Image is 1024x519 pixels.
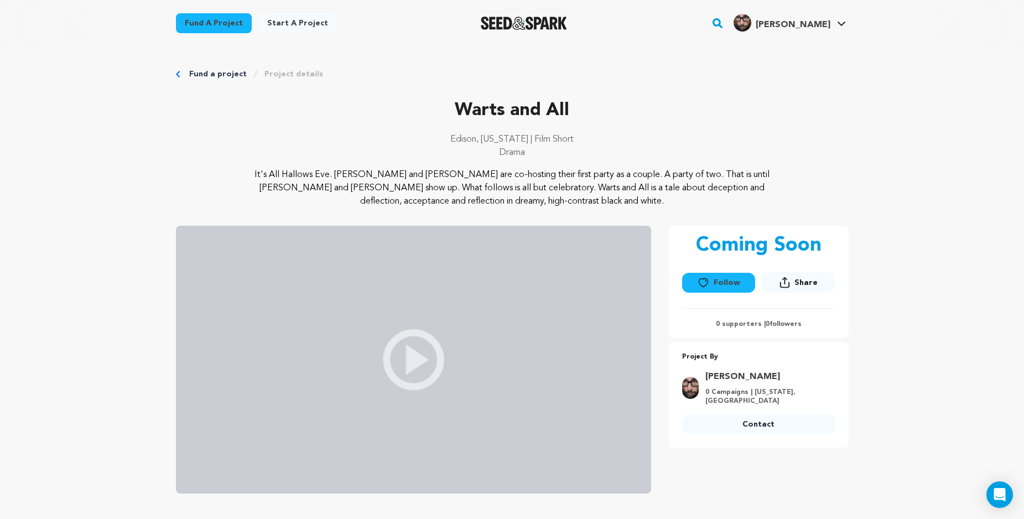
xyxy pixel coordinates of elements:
[766,321,770,328] span: 0
[264,69,323,80] a: Project details
[986,481,1013,508] div: Open Intercom Messenger
[258,13,337,33] a: Start a project
[734,14,751,32] img: 0a23383cb42832b7.jpg
[176,13,252,33] a: Fund a project
[176,97,849,124] p: Warts and All
[481,17,568,30] img: Seed&Spark Logo Dark Mode
[189,69,247,80] a: Fund a project
[682,320,835,329] p: 0 supporters | followers
[696,235,822,257] p: Coming Soon
[176,226,651,494] img: video_placeholder.jpg
[176,69,849,80] div: Breadcrumb
[481,17,568,30] a: Seed&Spark Homepage
[682,377,699,399] img: 0a23383cb42832b7.jpg
[176,133,849,146] p: Edison, [US_STATE] | Film Short
[682,414,835,434] a: Contact
[762,272,835,297] span: Share
[734,14,830,32] div: Robert K.'s Profile
[762,272,835,293] button: Share
[705,370,829,383] a: Goto Robert Kijowski profile
[756,20,830,29] span: [PERSON_NAME]
[243,168,781,208] p: It's All Hallows Eve. [PERSON_NAME] and [PERSON_NAME] are co-hosting their first party as a coupl...
[731,12,848,32] a: Robert K.'s Profile
[176,146,849,159] p: Drama
[682,351,835,364] p: Project By
[731,12,848,35] span: Robert K.'s Profile
[705,388,829,406] p: 0 Campaigns | [US_STATE], [GEOGRAPHIC_DATA]
[794,277,818,288] span: Share
[682,273,755,293] button: Follow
